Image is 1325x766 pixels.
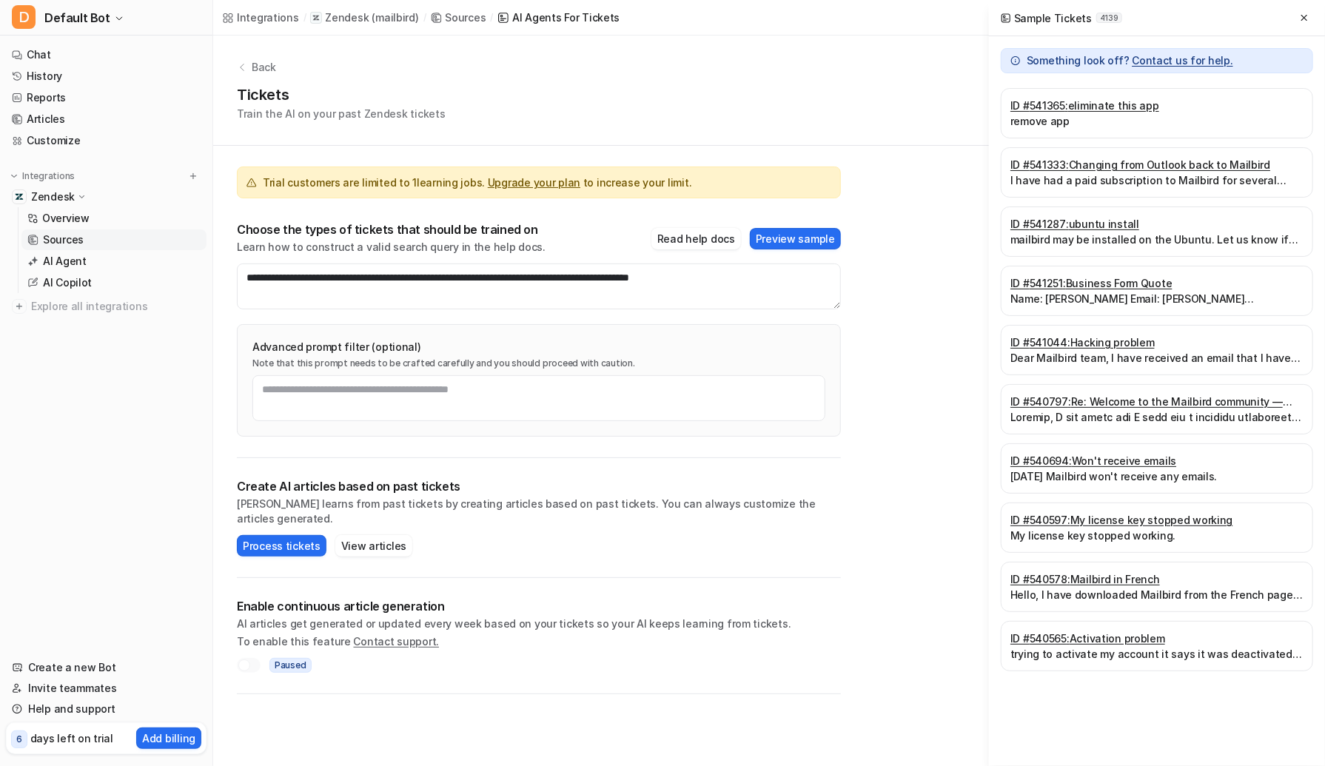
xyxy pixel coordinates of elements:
p: mailbird may be installed on the Ubuntu. Let us know if this is supported. [1010,232,1304,247]
a: ID #540597:My license key stopped working [1010,512,1304,528]
button: Add billing [136,728,201,749]
p: Note that this prompt needs to be crafted carefully and you should proceed with caution. [252,357,825,369]
p: Loremip, D sit ametc adi E sedd eiu t incididu utlaboreet do Magnaali. Enimadmi V quisno e ull la... [1010,409,1304,425]
a: Upgrade your plan [488,176,580,189]
p: I have had a paid subscription to Mailbird for several years but do not use the program since a c... [1010,172,1304,188]
p: Back [252,59,276,75]
p: Integrations [22,170,75,182]
p: AI Copilot [43,275,92,290]
img: expand menu [9,171,19,181]
p: remove app [1010,113,1304,129]
p: Zendesk [31,189,75,204]
a: History [6,66,207,87]
p: 6 [16,733,22,746]
p: Choose the types of tickets that should be trained on [237,222,546,237]
p: To enable this feature [237,634,841,649]
p: Learn how to construct a valid search query in the help docs. [237,240,546,255]
a: ID #540578:Mailbird in French [1010,571,1304,587]
span: / [491,11,494,24]
p: Sample Tickets [1014,10,1092,26]
span: / [423,11,426,24]
a: Overview [21,208,207,229]
span: 4139 [1096,13,1122,23]
a: ID #541287:ubuntu install [1010,216,1304,232]
a: Integrations [222,10,299,25]
button: Integrations [6,169,79,184]
a: Explore all integrations [6,296,207,317]
span: Contact support. [354,635,440,648]
p: Name: [PERSON_NAME] Email: [PERSON_NAME][EMAIL_ADDRESS][DOMAIN_NAME] Country: [GEOGRAPHIC_DATA] #... [1010,291,1304,306]
button: View articles [335,535,412,557]
a: Customize [6,130,207,151]
p: Train the AI on your past Zendesk tickets [237,106,446,121]
p: Enable continuous article generation [237,599,841,614]
p: Add billing [142,730,195,746]
p: Zendesk [325,10,369,25]
a: Help and support [6,699,207,719]
p: [PERSON_NAME] learns from past tickets by creating articles based on past tickets. You can always... [237,497,841,526]
p: AI articles get generated or updated every week based on your tickets so your AI keeps learning f... [237,617,841,631]
p: ( mailbird ) [372,10,418,25]
p: Dear Mailbird team, I have received an email that I have registered for Mailbird. Unfortunately, ... [1010,350,1304,366]
a: Invite teammates [6,678,207,699]
a: ID #541333:Changing from Outlook back to Mailbird [1010,157,1304,172]
button: Preview sample [750,228,841,249]
a: AI Agents for tickets [497,10,620,25]
a: AI Copilot [21,272,207,293]
p: Sources [43,232,84,247]
div: AI Agents for tickets [512,10,620,25]
span: Default Bot [44,7,110,28]
span: D [12,5,36,29]
img: menu_add.svg [188,171,198,181]
a: ID #540694:Won't receive emails [1010,453,1304,468]
p: Advanced prompt filter (optional) [252,340,825,355]
p: My license key stopped working. [1010,528,1304,543]
p: Overview [42,211,90,226]
p: days left on trial [30,730,113,746]
button: Read help docs [651,228,741,249]
p: Something look off? [1027,53,1233,68]
a: ID #541365:eliminate this app [1010,98,1304,113]
p: AI Agent [43,254,87,269]
span: Paused [269,658,312,673]
span: Trial customers are limited to 1 learning jobs. to increase your limit. [263,175,691,190]
button: Process tickets [237,535,326,557]
span: / [303,11,306,24]
a: Articles [6,109,207,130]
a: AI Agent [21,251,207,272]
a: Sources [21,229,207,250]
img: Zendesk [15,192,24,201]
a: Sources [430,10,486,25]
a: ID #541044:Hacking problem [1010,335,1304,350]
a: Chat [6,44,207,65]
p: trying to activate my account it says it was deactivated. have not received any instruction as wh... [1010,646,1304,662]
a: ID #540797:Re: Welcome to the Mailbird community — let's get you started [1010,394,1304,409]
a: Reports [6,87,207,108]
p: Create AI articles based on past tickets [237,479,841,494]
a: ID #540565:Activation problem [1010,631,1304,646]
h1: Tickets [237,84,446,106]
div: Sources [445,10,486,25]
span: Contact us for help. [1132,54,1232,67]
p: [DATE] Mailbird won't receive any emails. [1010,468,1304,484]
a: Create a new Bot [6,657,207,678]
p: Hello, I have downloaded Mailbird from the French page, but all the menus are in English. I could... [1010,587,1304,602]
a: ID #541251:Business Form Quote [1010,275,1304,291]
span: Explore all integrations [31,295,201,318]
img: explore all integrations [12,299,27,314]
div: Integrations [237,10,299,25]
a: Zendesk(mailbird) [310,10,418,25]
